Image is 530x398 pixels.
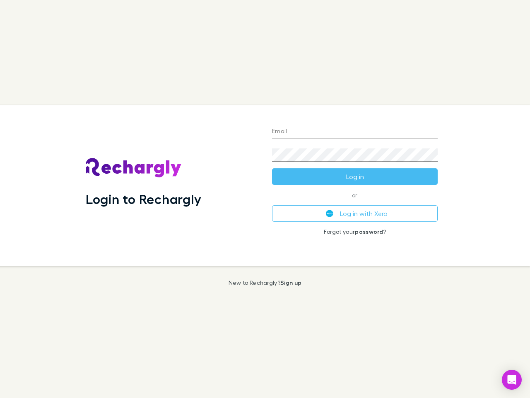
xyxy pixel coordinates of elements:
img: Rechargly's Logo [86,158,182,178]
img: Xero's logo [326,210,333,217]
p: Forgot your ? [272,228,438,235]
a: password [355,228,383,235]
p: New to Rechargly? [229,279,302,286]
div: Open Intercom Messenger [502,370,522,390]
button: Log in [272,168,438,185]
a: Sign up [280,279,301,286]
button: Log in with Xero [272,205,438,222]
h1: Login to Rechargly [86,191,201,207]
